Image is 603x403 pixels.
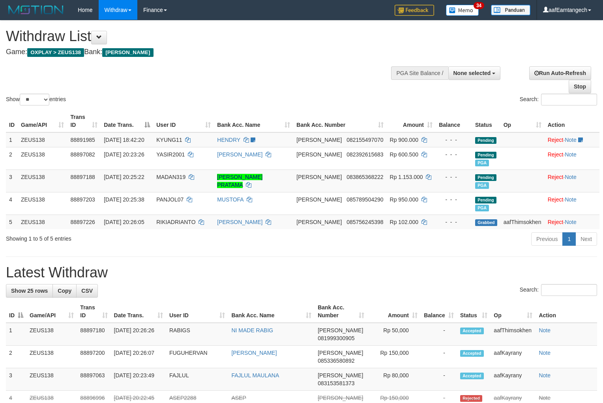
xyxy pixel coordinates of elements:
a: Reject [548,137,564,143]
span: Accepted [460,328,484,334]
a: Note [565,151,577,158]
span: [PERSON_NAME] [296,137,342,143]
span: [PERSON_NAME] [296,174,342,180]
th: Game/API: activate to sort column ascending [26,300,77,323]
span: Accepted [460,373,484,379]
th: Balance: activate to sort column ascending [421,300,457,323]
td: 2 [6,346,26,368]
span: Rejected [460,395,482,402]
a: CSV [76,284,98,298]
a: Note [539,372,551,379]
span: [PERSON_NAME] [296,151,342,158]
td: 1 [6,132,18,147]
td: Rp 50,000 [367,323,421,346]
span: Pending [475,174,496,181]
th: Date Trans.: activate to sort column ascending [111,300,166,323]
span: Copy 085756245398 to clipboard [346,219,383,225]
span: [DATE] 20:26:05 [104,219,144,225]
span: [DATE] 18:42:20 [104,137,144,143]
a: Reject [548,174,564,180]
a: [PERSON_NAME] [217,151,262,158]
td: Rp 150,000 [367,346,421,368]
span: [DATE] 20:23:26 [104,151,144,158]
td: · [545,169,599,192]
td: ZEUS138 [18,132,67,147]
a: [PERSON_NAME] [217,219,262,225]
span: [PERSON_NAME] [318,350,363,356]
a: Note [539,327,551,333]
th: Status [472,110,500,132]
td: RABIGS [166,323,228,346]
td: ZEUS138 [18,215,67,229]
td: aafThimsokhen [500,215,545,229]
a: Show 25 rows [6,284,53,298]
th: Bank Acc. Number: activate to sort column ascending [293,110,386,132]
button: None selected [448,66,501,80]
a: [PERSON_NAME] [231,350,277,356]
span: Copy [58,288,71,294]
span: [PERSON_NAME] [102,48,153,57]
span: Accepted [460,350,484,357]
td: ZEUS138 [26,346,77,368]
a: Note [539,395,551,401]
span: RIKIADRIANTO [156,219,195,225]
td: [DATE] 20:26:07 [111,346,166,368]
span: Rp 600.500 [390,151,418,158]
th: User ID: activate to sort column ascending [153,110,214,132]
div: - - - [439,151,469,158]
a: Copy [52,284,77,298]
td: 3 [6,368,26,391]
label: Show entries [6,94,66,105]
th: Amount: activate to sort column ascending [387,110,436,132]
td: - [421,346,457,368]
span: Copy 082155497070 to clipboard [346,137,383,143]
td: 5 [6,215,18,229]
a: Reject [548,219,564,225]
a: Next [575,232,597,246]
a: Reject [548,196,564,203]
span: 88897226 [70,219,95,225]
span: YASIR2001 [156,151,185,158]
span: Pending [475,197,496,203]
a: Run Auto-Refresh [529,66,591,80]
div: - - - [439,218,469,226]
th: ID [6,110,18,132]
img: Feedback.jpg [395,5,434,16]
span: Copy 083153581373 to clipboard [318,380,354,386]
th: Action [545,110,599,132]
td: 1 [6,323,26,346]
td: Rp 80,000 [367,368,421,391]
a: Note [565,196,577,203]
td: · [545,192,599,215]
img: panduan.png [491,5,530,15]
span: PANJOL07 [156,196,184,203]
td: 88897200 [77,346,110,368]
span: Pending [475,152,496,158]
span: [PERSON_NAME] [296,219,342,225]
td: 88897180 [77,323,110,346]
td: · [545,147,599,169]
td: ZEUS138 [26,323,77,346]
div: - - - [439,136,469,144]
h4: Game: Bank: [6,48,394,56]
span: Rp 900.000 [390,137,418,143]
th: Op: activate to sort column ascending [500,110,545,132]
a: 1 [562,232,576,246]
span: 88897188 [70,174,95,180]
th: Action [536,300,597,323]
span: Copy 085336580892 to clipboard [318,358,354,364]
td: aafKayrany [491,346,536,368]
span: Rp 950.000 [390,196,418,203]
th: Amount: activate to sort column ascending [367,300,421,323]
span: [DATE] 20:25:38 [104,196,144,203]
a: MUSTOFA [217,196,243,203]
td: ZEUS138 [18,169,67,192]
span: OXPLAY > ZEUS138 [27,48,84,57]
td: aafThimsokhen [491,323,536,346]
span: Marked by aafanarl [475,160,489,166]
td: ZEUS138 [26,368,77,391]
a: FAJLUL MAULANA [231,372,279,379]
div: Showing 1 to 5 of 5 entries [6,232,245,243]
span: [DATE] 20:25:22 [104,174,144,180]
td: - [421,323,457,346]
